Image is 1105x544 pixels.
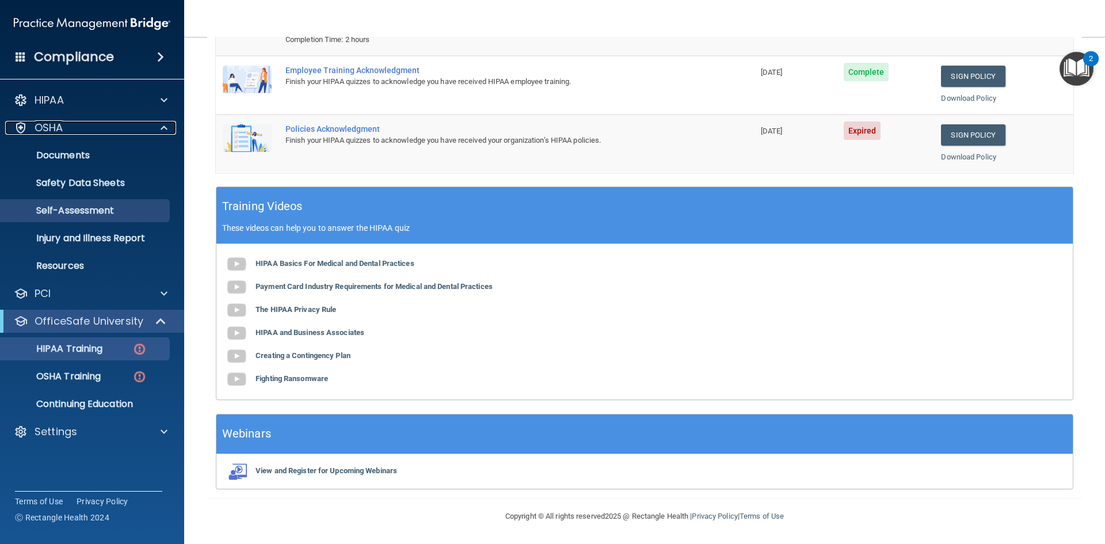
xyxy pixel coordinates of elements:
iframe: Drift Widget Chat Controller [906,462,1091,508]
span: Complete [844,63,889,81]
img: gray_youtube_icon.38fcd6cc.png [225,322,248,345]
img: gray_youtube_icon.38fcd6cc.png [225,368,248,391]
h5: Webinars [222,424,271,444]
a: Privacy Policy [77,496,128,507]
img: webinarIcon.c7ebbf15.png [225,463,248,480]
b: Fighting Ransomware [256,374,328,383]
div: 2 [1089,59,1093,74]
img: gray_youtube_icon.38fcd6cc.png [225,276,248,299]
p: PCI [35,287,51,300]
a: Terms of Use [740,512,784,520]
img: gray_youtube_icon.38fcd6cc.png [225,253,248,276]
p: These videos can help you to answer the HIPAA quiz [222,223,1067,233]
a: OfficeSafe University [14,314,167,328]
p: HIPAA [35,93,64,107]
p: Documents [7,150,165,161]
a: Privacy Policy [692,512,737,520]
h5: Training Videos [222,196,303,216]
div: Copyright © All rights reserved 2025 @ Rectangle Health | | [435,498,855,535]
b: Payment Card Industry Requirements for Medical and Dental Practices [256,282,493,291]
b: The HIPAA Privacy Rule [256,305,336,314]
span: [DATE] [761,127,783,135]
div: Policies Acknowledgment [285,124,696,134]
button: Open Resource Center, 2 new notifications [1060,52,1093,86]
div: Finish your HIPAA quizzes to acknowledge you have received HIPAA employee training. [285,75,696,89]
span: Expired [844,121,881,140]
img: gray_youtube_icon.38fcd6cc.png [225,345,248,368]
a: Download Policy [941,94,996,102]
b: Creating a Contingency Plan [256,351,350,360]
a: Settings [14,425,167,439]
img: gray_youtube_icon.38fcd6cc.png [225,299,248,322]
a: HIPAA [14,93,167,107]
div: Completion Time: 2 hours [285,33,696,47]
p: OSHA [35,121,63,135]
b: HIPAA and Business Associates [256,328,364,337]
a: OSHA [14,121,167,135]
a: Terms of Use [15,496,63,507]
p: Settings [35,425,77,439]
p: Injury and Illness Report [7,233,165,244]
p: HIPAA Training [7,343,102,355]
p: Self-Assessment [7,205,165,216]
img: danger-circle.6113f641.png [132,370,147,384]
div: Finish your HIPAA quizzes to acknowledge you have received your organization’s HIPAA policies. [285,134,696,147]
span: [DATE] [761,68,783,77]
span: Ⓒ Rectangle Health 2024 [15,512,109,523]
a: Download Policy [941,153,996,161]
p: OSHA Training [7,371,101,382]
p: Continuing Education [7,398,165,410]
img: danger-circle.6113f641.png [132,342,147,356]
img: PMB logo [14,12,170,35]
div: Employee Training Acknowledgment [285,66,696,75]
b: HIPAA Basics For Medical and Dental Practices [256,259,414,268]
p: OfficeSafe University [35,314,143,328]
p: Safety Data Sheets [7,177,165,189]
h4: Compliance [34,49,114,65]
a: Sign Policy [941,124,1005,146]
a: Sign Policy [941,66,1005,87]
p: Resources [7,260,165,272]
b: View and Register for Upcoming Webinars [256,466,397,475]
a: PCI [14,287,167,300]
